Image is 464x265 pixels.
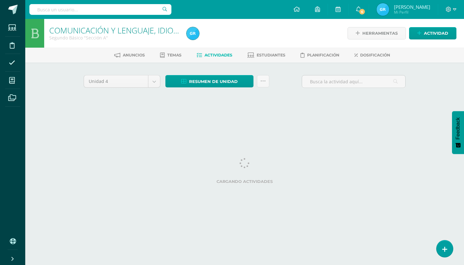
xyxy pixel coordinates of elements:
[197,50,232,60] a: Actividades
[359,8,366,15] span: 6
[257,53,285,57] span: Estudiantes
[409,27,456,39] a: Actividad
[247,50,285,60] a: Estudiantes
[377,3,389,16] img: aef9ea12e8278db43f48127993d6127c.png
[348,27,406,39] a: Herramientas
[29,4,171,15] input: Busca un usuario...
[84,179,406,184] label: Cargando actividades
[424,27,448,39] span: Actividad
[187,27,199,40] img: aef9ea12e8278db43f48127993d6127c.png
[84,75,160,87] a: Unidad 4
[394,9,430,15] span: Mi Perfil
[49,25,221,36] a: COMUNICACIÓN Y LENGUAJE, IDIOMA ESPAÑOL
[455,117,461,139] span: Feedback
[360,53,390,57] span: Dosificación
[49,26,179,35] h1: COMUNICACIÓN Y LENGUAJE, IDIOMA ESPAÑOL
[189,76,238,87] span: Resumen de unidad
[165,75,253,87] a: Resumen de unidad
[354,50,390,60] a: Dosificación
[167,53,181,57] span: Temas
[160,50,181,60] a: Temas
[205,53,232,57] span: Actividades
[89,75,143,87] span: Unidad 4
[114,50,145,60] a: Anuncios
[452,111,464,154] button: Feedback - Mostrar encuesta
[49,35,179,41] div: Segundo Básico 'Sección A'
[123,53,145,57] span: Anuncios
[307,53,339,57] span: Planificación
[300,50,339,60] a: Planificación
[362,27,398,39] span: Herramientas
[394,4,430,10] span: [PERSON_NAME]
[302,75,405,88] input: Busca la actividad aquí...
